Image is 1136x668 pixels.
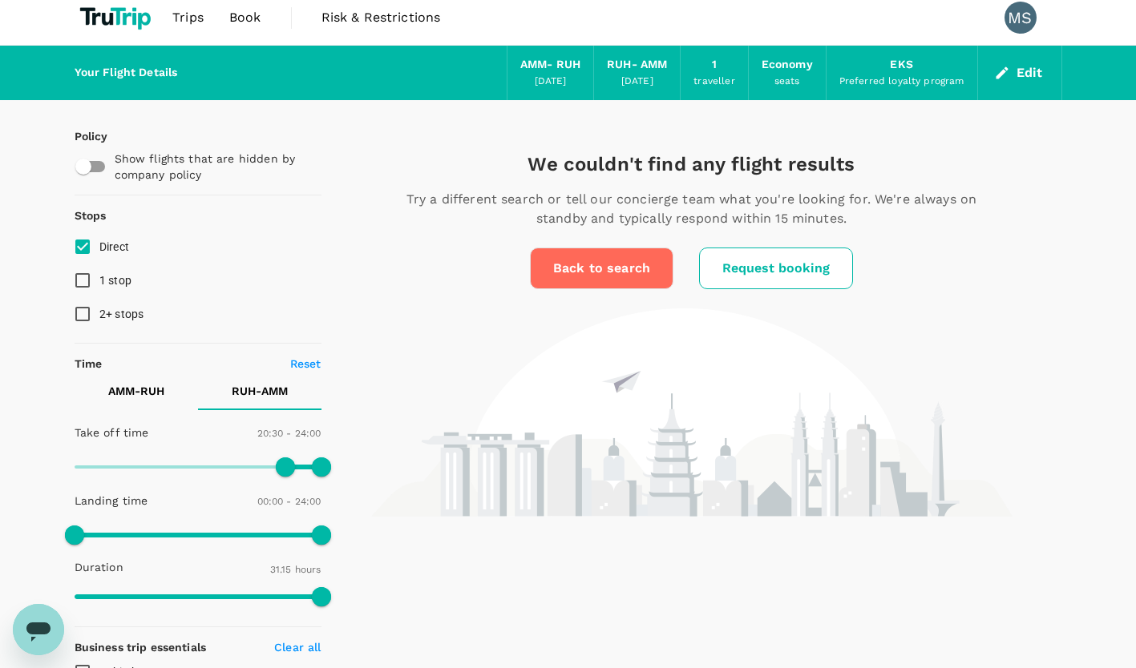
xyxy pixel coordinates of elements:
button: Edit [991,60,1049,86]
p: Time [75,356,103,372]
a: Back to search [530,247,673,289]
strong: Stops [75,209,107,222]
p: Clear all [274,639,321,655]
p: Show flights that are hidden by company policy [115,151,310,183]
strong: Business trip essentials [75,641,207,654]
p: Try a different search or tell our concierge team what you're looking for. We're always on standb... [387,190,997,228]
div: Preferred loyalty program [839,74,964,90]
div: Economy [762,56,813,74]
div: [DATE] [535,74,567,90]
span: Trips [172,8,204,27]
p: Take off time [75,425,149,441]
span: 20:30 - 24:00 [257,428,321,439]
div: Your Flight Details [75,64,178,82]
div: MS [1005,2,1037,34]
p: RUH - AMM [232,383,288,399]
p: AMM - RUH [108,383,164,399]
span: 00:00 - 24:00 [257,496,321,507]
span: 2+ stops [99,308,144,320]
span: Risk & Restrictions [321,8,441,27]
span: 31.15 hours [270,564,321,575]
div: seats [774,74,800,90]
p: Policy [75,128,89,144]
div: 1 [712,56,717,74]
p: Landing time [75,493,148,509]
button: Request booking [699,247,853,289]
div: [DATE] [621,74,653,90]
img: no-flight-found [371,308,1013,517]
p: Duration [75,559,123,575]
iframe: Button to launch messaging window [13,604,64,655]
span: 1 stop [99,274,132,287]
div: RUH - AMM [607,56,667,74]
span: Book [229,8,261,27]
div: AMM - RUH [520,56,580,74]
div: traveller [693,74,734,90]
div: EKS [890,56,912,74]
h5: We couldn't find any flight results [387,151,997,177]
p: Reset [290,356,321,372]
span: Direct [99,240,130,253]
